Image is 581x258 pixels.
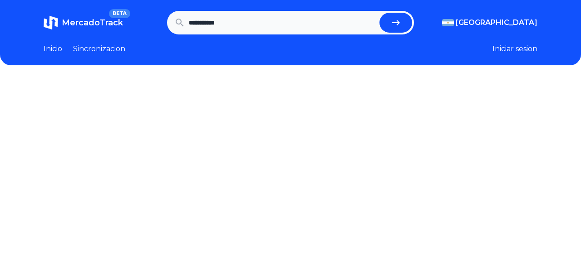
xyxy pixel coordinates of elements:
button: Iniciar sesion [492,44,537,54]
a: Inicio [44,44,62,54]
img: Argentina [442,19,454,26]
img: MercadoTrack [44,15,58,30]
span: [GEOGRAPHIC_DATA] [456,17,537,28]
span: MercadoTrack [62,18,123,28]
a: MercadoTrackBETA [44,15,123,30]
a: Sincronizacion [73,44,125,54]
span: BETA [109,9,130,18]
button: [GEOGRAPHIC_DATA] [442,17,537,28]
